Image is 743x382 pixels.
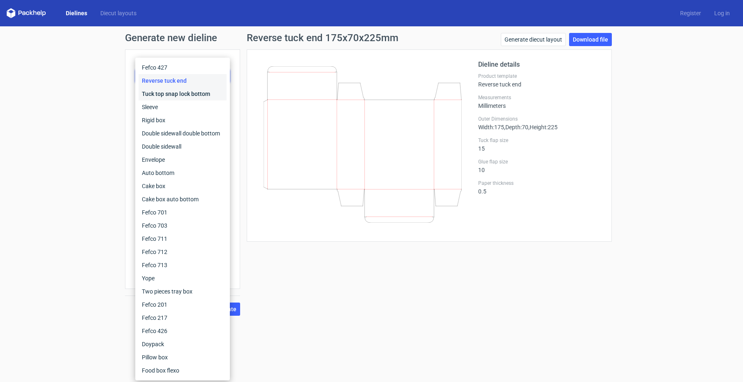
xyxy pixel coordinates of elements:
a: Diecut layouts [94,9,143,17]
a: Register [674,9,708,17]
div: Fefco 711 [139,232,227,245]
div: Fefco 426 [139,324,227,338]
div: Doypack [139,338,227,351]
div: Sleeve [139,100,227,114]
div: Double sidewall double bottom [139,127,227,140]
div: Reverse tuck end [139,74,227,87]
label: Outer Dimensions [478,116,602,122]
div: 10 [478,158,602,173]
div: Fefco 701 [139,206,227,219]
div: Cake box [139,179,227,193]
div: Fefco 703 [139,219,227,232]
label: Tuck flap size [478,137,602,144]
div: Envelope [139,153,227,166]
h1: Generate new dieline [125,33,618,43]
div: 0.5 [478,180,602,195]
div: 15 [478,137,602,152]
span: Width : 175 [478,124,504,130]
div: Two pieces tray box [139,285,227,298]
div: Pillow box [139,351,227,364]
label: Measurements [478,94,602,101]
h1: Reverse tuck end 175x70x225mm [247,33,398,43]
h2: Dieline details [478,60,602,70]
div: Millimeters [478,94,602,109]
div: Auto bottom [139,166,227,179]
div: Tuck top snap lock bottom [139,87,227,100]
div: Reverse tuck end [478,73,602,88]
a: Log in [708,9,736,17]
div: Fefco 427 [139,61,227,74]
div: Yope [139,272,227,285]
label: Paper thickness [478,180,602,186]
div: Fefco 713 [139,259,227,272]
label: Glue flap size [478,158,602,165]
a: Generate diecut layout [501,33,566,46]
div: Fefco 201 [139,298,227,311]
div: Double sidewall [139,140,227,153]
a: Download file [569,33,612,46]
div: Fefco 712 [139,245,227,259]
a: Dielines [59,9,94,17]
div: Rigid box [139,114,227,127]
div: Food box flexo [139,364,227,377]
span: , Height : 225 [528,124,558,130]
span: , Depth : 70 [504,124,528,130]
div: Fefco 217 [139,311,227,324]
label: Product template [478,73,602,79]
div: Cake box auto bottom [139,193,227,206]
